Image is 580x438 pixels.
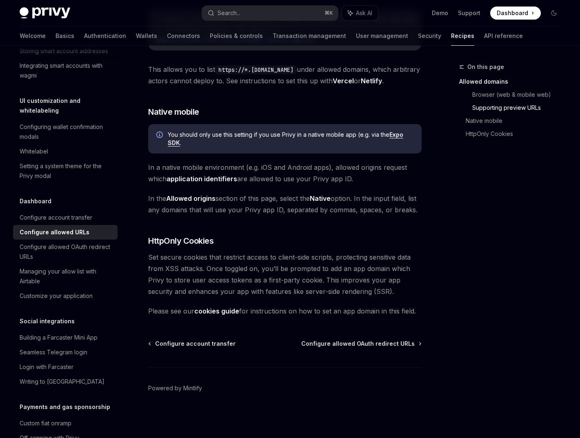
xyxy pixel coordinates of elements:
[418,26,441,46] a: Security
[148,384,202,392] a: Powered by Mintlify
[20,418,71,428] div: Custom fiat onramp
[20,316,75,326] h5: Social integrations
[155,340,236,348] span: Configure account transfer
[20,7,70,19] img: dark logo
[356,26,408,46] a: User management
[20,147,48,156] div: Whitelabel
[20,377,104,387] div: Writing to [GEOGRAPHIC_DATA]
[20,122,113,142] div: Configuring wallet confirmation modals
[13,240,118,264] a: Configure allowed OAuth redirect URLs
[273,26,346,46] a: Transaction management
[13,360,118,374] a: Login with Farcaster
[356,9,372,17] span: Ask AI
[20,267,113,286] div: Managing your allow list with Airtable
[148,305,422,317] span: Please see our for instructions on how to set an app domain in this field.
[20,213,92,222] div: Configure account transfer
[466,114,567,127] a: Native mobile
[20,347,87,357] div: Seamless Telegram login
[301,340,415,348] span: Configure allowed OAuth redirect URLs
[20,161,113,181] div: Setting a system theme for the Privy modal
[13,330,118,345] a: Building a Farcaster Mini App
[20,362,73,372] div: Login with Farcaster
[156,131,164,140] svg: Info
[148,106,199,118] span: Native mobile
[148,235,213,247] span: HttpOnly Cookies
[194,307,239,316] a: cookies guide
[148,251,422,297] span: Set secure cookies that restrict access to client-side scripts, protecting sensitive data from XS...
[13,159,118,183] a: Setting a system theme for the Privy modal
[20,402,110,412] h5: Payments and gas sponsorship
[13,289,118,303] a: Customize your application
[13,416,118,431] a: Custom fiat onramp
[218,8,240,18] div: Search...
[301,340,421,348] a: Configure allowed OAuth redirect URLs
[459,75,567,88] a: Allowed domains
[20,61,113,80] div: Integrating smart accounts with wagmi
[13,225,118,240] a: Configure allowed URLs
[215,65,297,74] code: https://*.[DOMAIN_NAME]
[490,7,541,20] a: Dashboard
[472,101,567,114] a: Supporting preview URLs
[167,175,237,183] strong: application identifiers
[466,127,567,140] a: HttpOnly Cookies
[547,7,560,20] button: Toggle dark mode
[20,333,98,342] div: Building a Farcaster Mini App
[342,6,378,20] button: Ask AI
[20,242,113,262] div: Configure allowed OAuth redirect URLs
[472,88,567,101] a: Browser (web & mobile web)
[13,144,118,159] a: Whitelabel
[13,345,118,360] a: Seamless Telegram login
[20,26,46,46] a: Welcome
[13,374,118,389] a: Writing to [GEOGRAPHIC_DATA]
[149,340,236,348] a: Configure account transfer
[484,26,523,46] a: API reference
[148,162,422,185] span: In a native mobile environment (e.g. iOS and Android apps), allowed origins request which are all...
[166,194,216,202] strong: Allowed origins
[148,64,422,87] span: This allows you to list under allowed domains, which arbitrary actors cannot deploy to. See instr...
[497,9,528,17] span: Dashboard
[20,196,51,206] h5: Dashboard
[333,77,354,85] a: Vercel
[167,26,200,46] a: Connectors
[20,227,89,237] div: Configure allowed URLs
[148,193,422,216] span: In the section of this page, select the option. In the input field, list any domains that will us...
[432,9,448,17] a: Demo
[84,26,126,46] a: Authentication
[202,6,338,20] button: Search...⌘K
[361,77,382,85] a: Netlify
[324,10,333,16] span: ⌘ K
[13,120,118,144] a: Configuring wallet confirmation modals
[168,131,413,147] span: You should only use this setting if you use Privy in a native mobile app (e.g. via the .
[20,291,93,301] div: Customize your application
[20,96,118,116] h5: UI customization and whitelabeling
[13,210,118,225] a: Configure account transfer
[136,26,157,46] a: Wallets
[56,26,74,46] a: Basics
[13,58,118,83] a: Integrating smart accounts with wagmi
[467,62,504,72] span: On this page
[13,264,118,289] a: Managing your allow list with Airtable
[310,194,331,202] strong: Native
[210,26,263,46] a: Policies & controls
[458,9,480,17] a: Support
[451,26,474,46] a: Recipes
